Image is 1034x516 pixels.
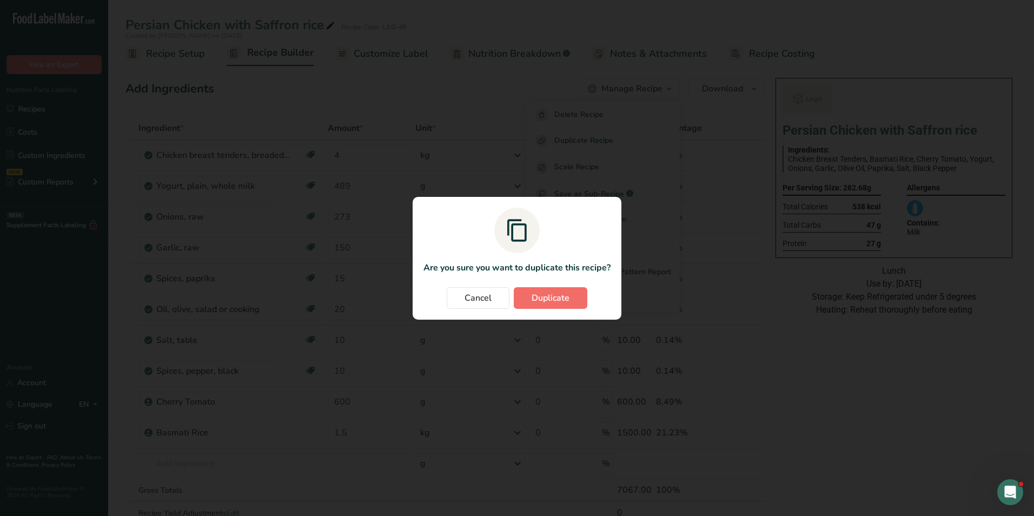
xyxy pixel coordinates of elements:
[514,287,587,309] button: Duplicate
[447,287,509,309] button: Cancel
[423,261,611,274] p: Are you sure you want to duplicate this recipe?
[532,292,569,305] span: Duplicate
[465,292,492,305] span: Cancel
[997,479,1023,505] iframe: Intercom live chat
